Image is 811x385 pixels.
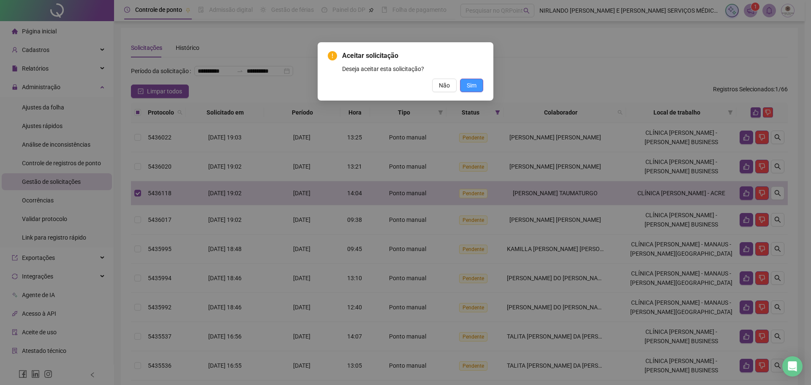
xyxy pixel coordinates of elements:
[439,81,450,90] span: Não
[342,51,483,61] span: Aceitar solicitação
[460,79,483,92] button: Sim
[467,81,476,90] span: Sim
[782,356,803,377] div: Open Intercom Messenger
[432,79,457,92] button: Não
[342,64,483,74] div: Deseja aceitar esta solicitação?
[328,51,337,60] span: exclamation-circle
